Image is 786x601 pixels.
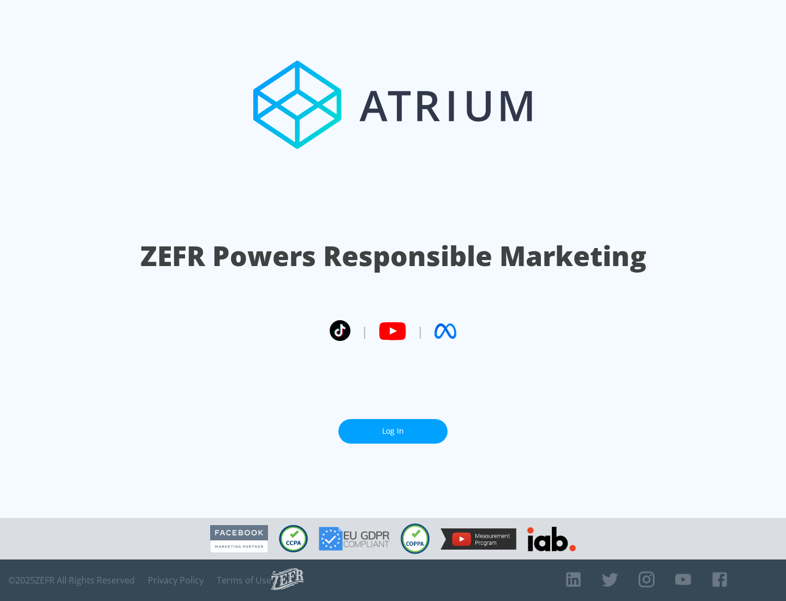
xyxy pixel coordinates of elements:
img: COPPA Compliant [401,523,430,554]
img: IAB [527,527,576,551]
a: Log In [338,419,448,444]
span: | [417,323,424,339]
span: | [361,323,368,339]
img: YouTube Measurement Program [440,528,516,550]
img: GDPR Compliant [319,527,390,551]
a: Terms of Use [217,575,271,586]
img: Facebook Marketing Partner [210,525,268,553]
span: © 2025 ZEFR All Rights Reserved [8,575,135,586]
a: Privacy Policy [148,575,204,586]
img: CCPA Compliant [279,525,308,552]
h1: ZEFR Powers Responsible Marketing [140,237,646,275]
